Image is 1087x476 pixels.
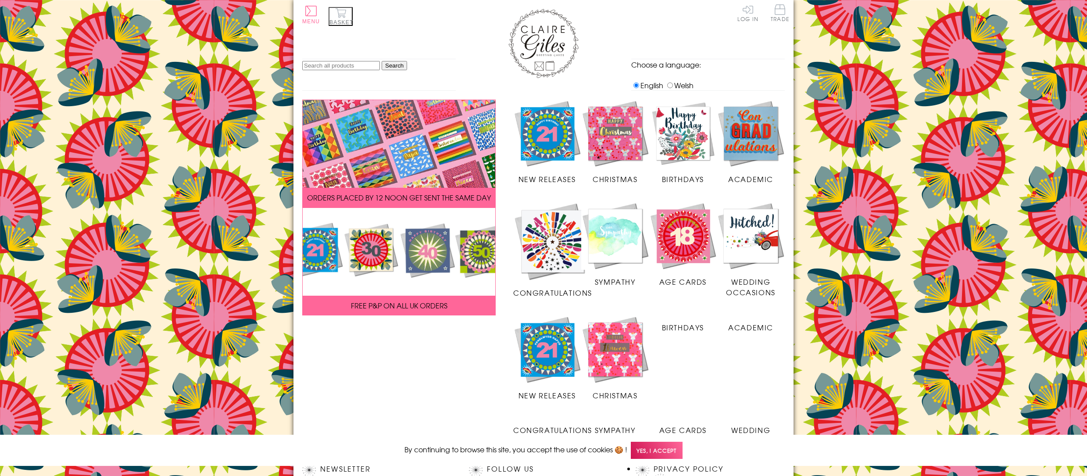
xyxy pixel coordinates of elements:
label: English [631,80,663,90]
a: Academic [717,100,785,185]
span: Congratulations [513,287,592,298]
a: Privacy Policy [654,463,723,474]
a: Christmas [581,315,649,401]
a: Congratulations [513,202,592,298]
span: Trade [771,4,789,21]
a: Trade [771,4,789,23]
a: Sympathy [581,202,649,287]
p: Choose a language: [631,59,785,70]
span: Academic [728,174,773,184]
span: Congratulations [513,425,592,435]
span: Age Cards [659,276,707,287]
input: English [633,82,639,88]
span: Sympathy [595,276,636,287]
a: Wedding Occasions [717,202,785,297]
a: New Releases [513,100,581,185]
span: Wedding Occasions [726,425,775,446]
span: Christmas [593,390,637,401]
label: Welsh [665,80,694,90]
input: Search [382,61,407,70]
a: Birthdays [649,100,717,185]
a: Age Cards [649,202,717,287]
input: Welsh [667,82,673,88]
span: Sympathy [595,425,636,435]
a: Sympathy [581,418,649,435]
span: Birthdays [662,174,704,184]
span: ORDERS PLACED BY 12 NOON GET SENT THE SAME DAY [307,192,491,203]
span: New Releases [518,390,576,401]
span: Yes, I accept [631,442,683,459]
button: Basket [329,7,353,26]
a: Wedding Occasions [717,418,785,446]
img: Claire Giles Greetings Cards [508,9,579,78]
a: Academic [717,315,785,333]
a: New Releases [513,315,581,401]
span: Age Cards [659,425,707,435]
span: Menu [302,18,320,25]
span: Christmas [593,174,637,184]
span: FREE P&P ON ALL UK ORDERS [351,300,447,311]
span: Academic [728,322,773,333]
a: Age Cards [649,418,717,435]
button: Menu [302,6,320,25]
input: Search all products [302,61,380,70]
span: Wedding Occasions [726,276,775,297]
a: Congratulations [513,418,592,435]
span: New Releases [518,174,576,184]
a: Log In [737,4,758,21]
span: Birthdays [662,322,704,333]
a: Christmas [581,100,649,185]
a: Birthdays [649,315,717,333]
